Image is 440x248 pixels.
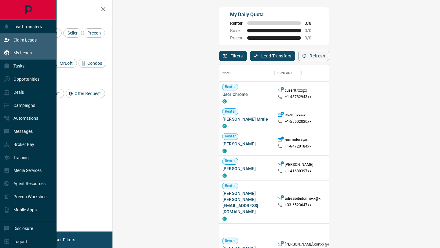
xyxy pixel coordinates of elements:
div: Condos [79,59,106,68]
button: Filters [219,51,247,61]
span: Renter [222,109,238,114]
div: condos.ca [222,217,227,221]
p: cuser07xx@x [285,88,307,94]
span: Precon [230,35,244,40]
div: condos.ca [222,149,227,153]
div: Name [222,64,232,82]
p: adressebidonhexx@x [285,196,321,202]
span: Renter [222,183,238,188]
div: Precon [83,28,105,38]
div: condos.ca [222,173,227,178]
div: condos.ca [222,124,227,128]
span: Renter [230,21,244,26]
span: [PERSON_NAME] Mraie [222,116,271,122]
div: Contact [277,64,292,82]
span: MrLoft [57,61,75,66]
span: Renter [222,84,238,89]
p: lewy03xx@x [285,113,306,119]
div: Name [219,64,274,82]
p: rautnaisxx@x [285,137,308,144]
div: Contact [274,64,323,82]
span: 0 / 0 [305,28,318,33]
p: +33- 6523647xx [285,202,311,208]
div: MrLoft [51,59,77,68]
span: Renter [222,134,238,139]
div: Seller [63,28,82,38]
span: Renter [222,159,238,164]
span: Offer Request [72,91,103,96]
span: Precon [85,31,103,35]
p: [PERSON_NAME] [285,162,313,169]
span: Seller [65,31,80,35]
span: [PERSON_NAME] [222,166,271,172]
p: +1- 43782943xx [285,94,311,100]
button: Lead Transfers [250,51,295,61]
span: Buyer [230,28,244,33]
span: 0 / 8 [305,21,318,26]
div: condos.ca [222,99,227,104]
button: Refresh [298,51,329,61]
span: [PERSON_NAME] [PERSON_NAME][EMAIL_ADDRESS][DOMAIN_NAME] [222,190,271,215]
p: My Daily Quota [230,11,318,18]
span: 0 / 0 [305,35,318,40]
h2: Filters [20,6,106,13]
button: Reset Filters [46,235,79,245]
p: +1- 64720184xx [285,144,311,149]
p: +1- 41680397xx [285,169,311,174]
span: User Chrome [222,91,271,97]
span: Condos [85,61,104,66]
p: +1- 55502020xx [285,119,311,124]
div: Offer Request [66,89,105,98]
span: [PERSON_NAME] [222,141,271,147]
span: Renter [222,239,238,244]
